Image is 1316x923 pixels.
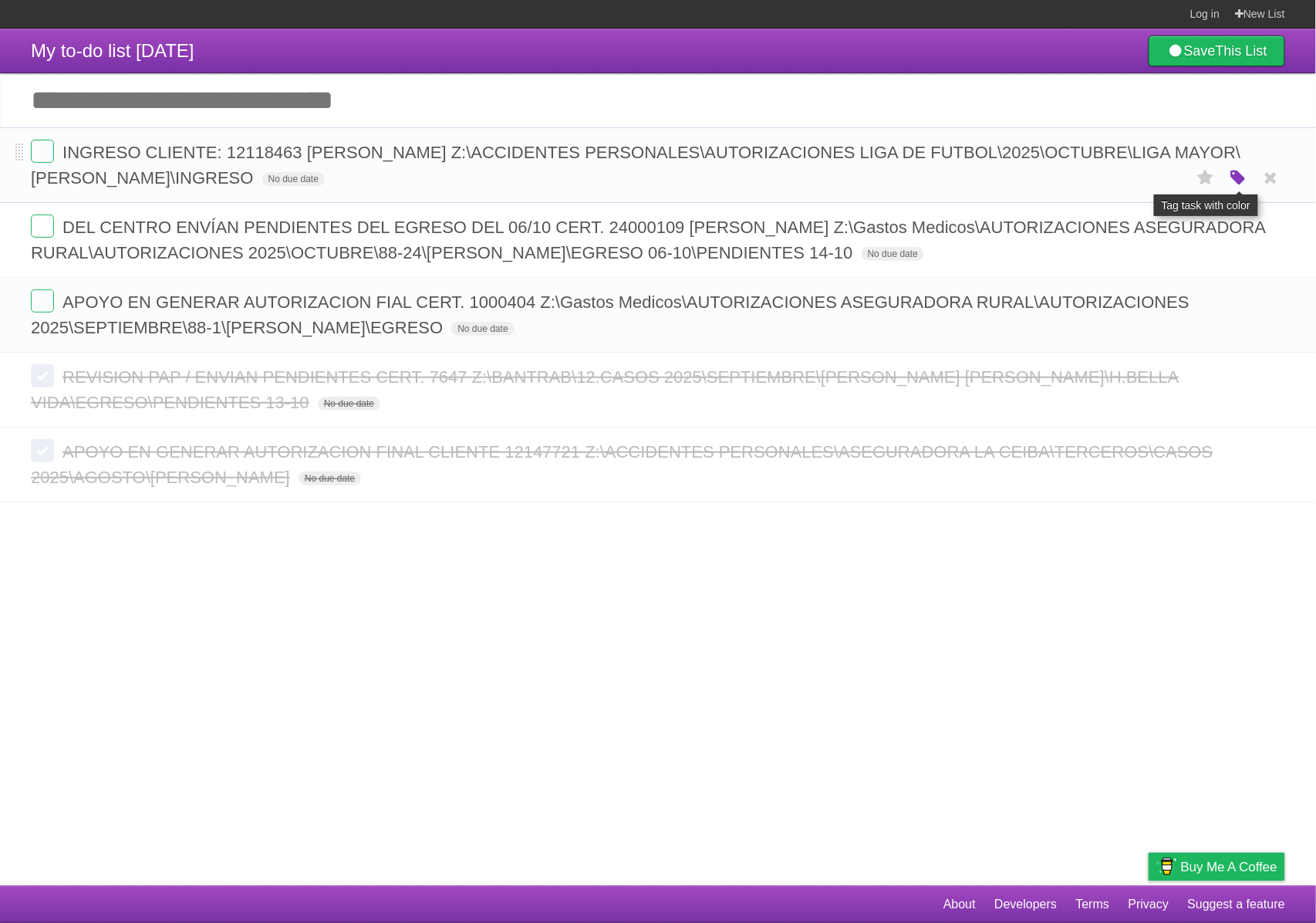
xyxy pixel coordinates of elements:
[31,218,1265,262] span: DEL CENTRO ENVÍAN PENDIENTES DEL EGRESO DEL 06/10 CERT. 24000109 [PERSON_NAME] Z:\Gastos Medicos\...
[1156,854,1177,880] img: Buy me a coffee
[31,143,1241,188] span: INGRESO CLIENTE: 12118463 [PERSON_NAME] Z:\ACCIDENTES PERSONALES\AUTORIZACIONES LIGA DE FUTBOL\20...
[1129,890,1169,919] a: Privacy
[1191,165,1220,191] label: Star task
[31,40,194,61] span: My to-do list [DATE]
[31,140,54,163] label: Done
[1216,43,1267,59] b: This List
[31,215,54,238] label: Done
[1181,854,1277,881] span: Buy me a coffee
[1149,853,1285,881] a: Buy me a coffee
[31,442,1213,487] span: APOYO EN GENERAR AUTORIZACION FINAL CLIENTE 12147721 Z:\ACCIDENTES PERSONALES\ASEGURADORA LA CEIB...
[31,364,54,387] label: Done
[862,247,924,261] span: No due date
[1188,890,1285,919] a: Suggest a feature
[451,322,514,336] span: No due date
[31,289,54,313] label: Done
[31,439,54,462] label: Done
[31,367,1179,412] span: REVISION PAP / ENVIAN PENDIENTES CERT. 7647 Z:\BANTRAB\12.CASOS 2025\SEPTIEMBRE\[PERSON_NAME] [PE...
[318,397,380,411] span: No due date
[943,890,976,919] a: About
[1076,890,1110,919] a: Terms
[262,172,325,186] span: No due date
[31,292,1189,337] span: APOYO EN GENERAR AUTORIZACION FIAL CERT. 1000404 Z:\Gastos Medicos\AUTORIZACIONES ASEGURADORA RUR...
[994,890,1057,919] a: Developers
[1149,35,1285,66] a: SaveThis List
[299,472,361,485] span: No due date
